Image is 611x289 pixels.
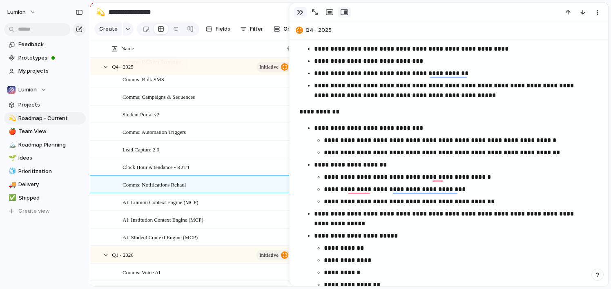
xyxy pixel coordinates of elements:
span: Comms: Voice AI [123,267,161,277]
a: 🧊Prioritization [4,165,86,178]
span: AI: Lumion Context Engine (MCP) [123,197,198,207]
div: 🍎 [9,127,14,136]
button: Group [270,22,303,36]
span: Ideas [18,154,83,162]
a: 🌱Ideas [4,152,86,164]
button: 💫 [94,6,107,19]
a: 🏔️Roadmap Planning [4,139,86,151]
span: Create [99,25,118,33]
a: Projects [4,99,86,111]
span: initiative [259,61,279,73]
span: Filter [250,25,263,33]
span: Create view [18,207,50,215]
span: AI: Institution Context Engine (MCP) [123,215,203,224]
button: 🚚 [7,180,16,189]
span: Comms: Notifications Rehaul [123,180,186,189]
a: Feedback [4,38,86,51]
span: Team View [18,127,83,136]
div: 🌱 [9,153,14,163]
span: AI: Student Context Engine (MCP) [123,232,198,242]
button: 💫 [7,114,16,122]
button: Fields [203,22,234,36]
button: Q4 - 2025 [293,24,604,37]
span: Group [283,25,299,33]
button: 🏔️ [7,141,16,149]
span: Lead Capture 2.0 [123,144,159,154]
span: Comms: Campaigns & Sequences [123,92,195,101]
span: Feedback [18,40,83,49]
span: Prioritization [18,167,83,176]
div: 💫 [96,7,105,18]
button: Create view [4,205,86,217]
button: Filter [237,22,266,36]
div: 🏔️ [9,140,14,149]
span: Name [121,44,134,53]
button: Lumion [4,84,86,96]
span: Fields [216,25,230,33]
button: initiative [256,250,290,260]
div: 💫 [9,113,14,123]
span: My projects [18,67,83,75]
a: ✅Shipped [4,192,86,204]
span: Shipped [18,194,83,202]
button: ✅ [7,194,16,202]
a: 💫Roadmap - Current [4,112,86,124]
a: My projects [4,65,86,77]
a: 🚚Delivery [4,178,86,191]
a: 🍎Team View [4,125,86,138]
button: 🌱 [7,154,16,162]
button: Lumion [4,6,40,19]
span: Clock Hour Attendance - R2T4 [123,162,189,171]
span: Projects [18,101,83,109]
span: Comms: Automation Triggers [123,127,186,136]
span: Lumion [18,86,37,94]
span: Q4 - 2025 [305,26,604,34]
div: ✅ [9,193,14,202]
span: Lumion [7,8,26,16]
span: Roadmap - Current [18,114,83,122]
span: Q1 - 2026 [112,250,134,259]
span: Delivery [18,180,83,189]
a: Prototypes [4,52,86,64]
span: Comms: Bulk SMS [123,74,164,84]
div: 🧊 [9,167,14,176]
div: 🚚 [9,180,14,189]
button: 🧊 [7,167,16,176]
button: initiative [256,62,290,72]
span: initiative [259,249,279,261]
button: 🍎 [7,127,16,136]
span: Q4 - 2025 [112,62,134,71]
span: Roadmap Planning [18,141,83,149]
button: Create [94,22,122,36]
span: Student Portal v2 [123,109,159,119]
span: Prototypes [18,54,83,62]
